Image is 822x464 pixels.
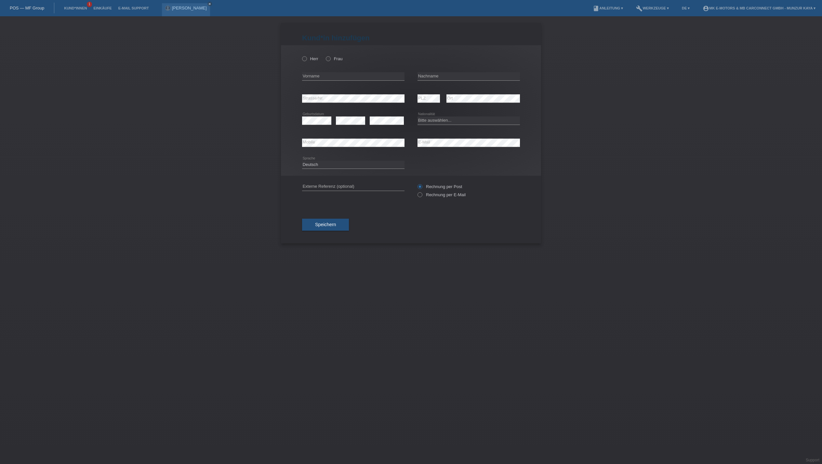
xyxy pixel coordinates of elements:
label: Rechnung per E-Mail [418,192,466,197]
a: close [207,2,212,6]
i: book [593,5,599,12]
input: Frau [326,56,330,61]
label: Rechnung per Post [418,184,462,189]
input: Rechnung per E-Mail [418,192,422,200]
a: bookAnleitung ▾ [590,6,626,10]
a: Support [806,458,819,462]
span: 1 [87,2,92,7]
a: DE ▾ [679,6,693,10]
a: Kund*innen [61,6,90,10]
i: account_circle [703,5,709,12]
a: POS — MF Group [10,6,44,10]
i: build [636,5,643,12]
i: close [208,2,211,6]
input: Herr [302,56,306,61]
a: E-Mail Support [115,6,152,10]
a: Einkäufe [90,6,115,10]
button: Speichern [302,219,349,231]
input: Rechnung per Post [418,184,422,192]
span: Speichern [315,222,336,227]
a: account_circleMK E-MOTORS & MB CarConnect GmbH - Munzur Kaya ▾ [699,6,819,10]
a: buildWerkzeuge ▾ [633,6,672,10]
label: Frau [326,56,342,61]
a: [PERSON_NAME] [172,6,207,10]
h1: Kund*in hinzufügen [302,34,520,42]
label: Herr [302,56,318,61]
